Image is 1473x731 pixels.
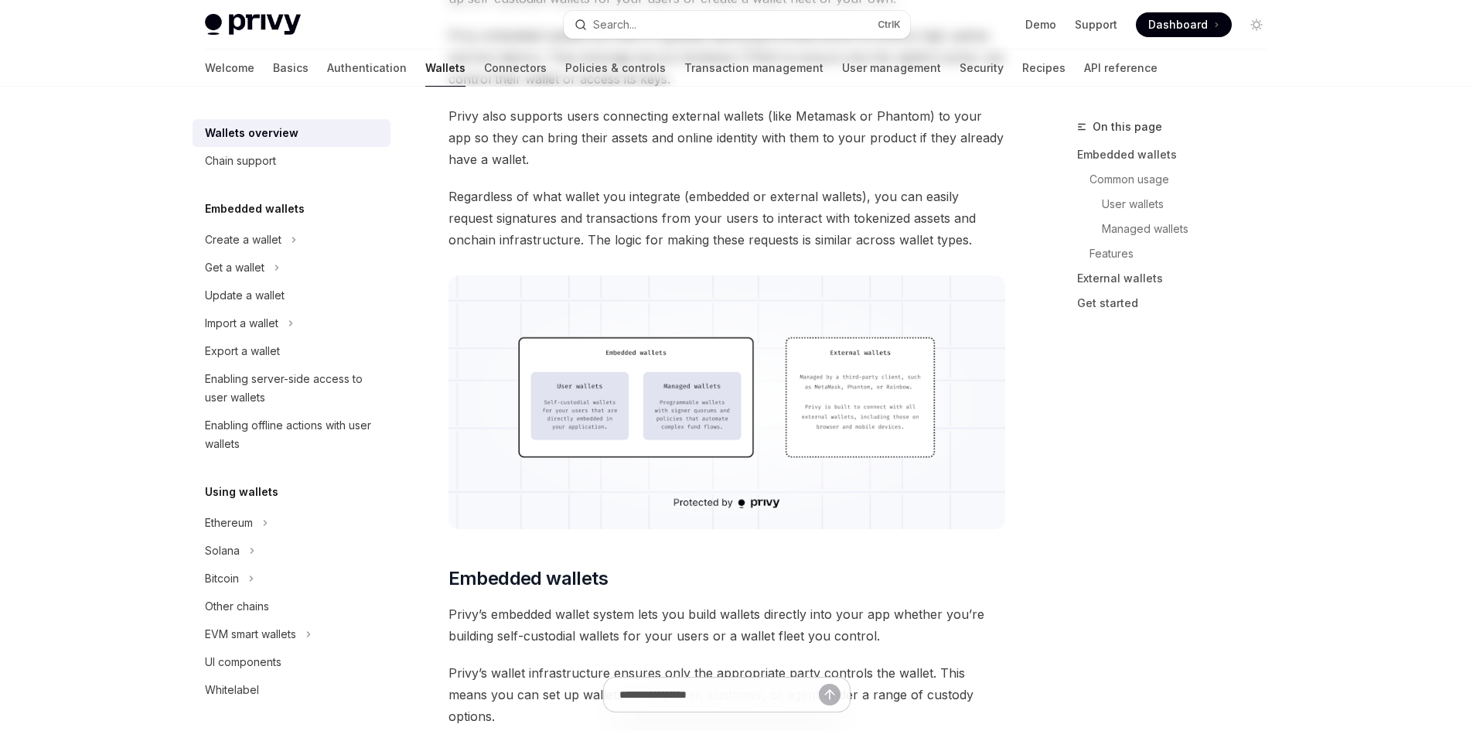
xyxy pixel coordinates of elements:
[819,684,840,705] button: Send message
[205,681,259,699] div: Whitelabel
[327,50,407,87] a: Authentication
[1077,266,1281,291] a: External wallets
[1025,17,1056,32] a: Demo
[193,282,390,309] a: Update a wallet
[205,152,276,170] div: Chain support
[205,50,254,87] a: Welcome
[1102,192,1281,217] a: User wallets
[205,416,381,453] div: Enabling offline actions with user wallets
[205,514,253,532] div: Ethereum
[205,258,264,277] div: Get a wallet
[205,541,240,560] div: Solana
[1075,17,1117,32] a: Support
[1089,241,1281,266] a: Features
[205,286,285,305] div: Update a wallet
[1244,12,1269,37] button: Toggle dark mode
[193,119,390,147] a: Wallets overview
[205,314,278,333] div: Import a wallet
[273,50,309,87] a: Basics
[1089,167,1281,192] a: Common usage
[205,124,298,142] div: Wallets overview
[193,337,390,365] a: Export a wallet
[448,186,1006,251] span: Regardless of what wallet you integrate (embedded or external wallets), you can easily request si...
[1077,142,1281,167] a: Embedded wallets
[193,648,390,676] a: UI components
[448,566,608,591] span: Embedded wallets
[205,483,278,501] h5: Using wallets
[1093,118,1162,136] span: On this page
[448,275,1006,529] img: images/walletoverview.png
[593,15,636,34] div: Search...
[1084,50,1158,87] a: API reference
[878,19,901,31] span: Ctrl K
[205,342,280,360] div: Export a wallet
[193,365,390,412] a: Enabling server-side access to user wallets
[205,653,281,671] div: UI components
[205,200,305,218] h5: Embedded wallets
[448,662,1006,727] span: Privy’s wallet infrastructure ensures only the appropriate party controls the wallet. This means ...
[960,50,1004,87] a: Security
[205,625,296,644] div: EVM smart wallets
[565,50,666,87] a: Policies & controls
[193,412,390,458] a: Enabling offline actions with user wallets
[205,14,301,36] img: light logo
[193,593,390,620] a: Other chains
[448,105,1006,170] span: Privy also supports users connecting external wallets (like Metamask or Phantom) to your app so t...
[1022,50,1066,87] a: Recipes
[1136,12,1232,37] a: Dashboard
[484,50,547,87] a: Connectors
[193,147,390,175] a: Chain support
[448,603,1006,647] span: Privy’s embedded wallet system lets you build wallets directly into your app whether you’re build...
[193,676,390,704] a: Whitelabel
[205,231,281,249] div: Create a wallet
[1102,217,1281,241] a: Managed wallets
[1148,17,1208,32] span: Dashboard
[684,50,823,87] a: Transaction management
[425,50,465,87] a: Wallets
[1077,291,1281,316] a: Get started
[564,11,910,39] button: Search...CtrlK
[842,50,941,87] a: User management
[205,597,269,616] div: Other chains
[205,370,381,407] div: Enabling server-side access to user wallets
[205,569,239,588] div: Bitcoin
